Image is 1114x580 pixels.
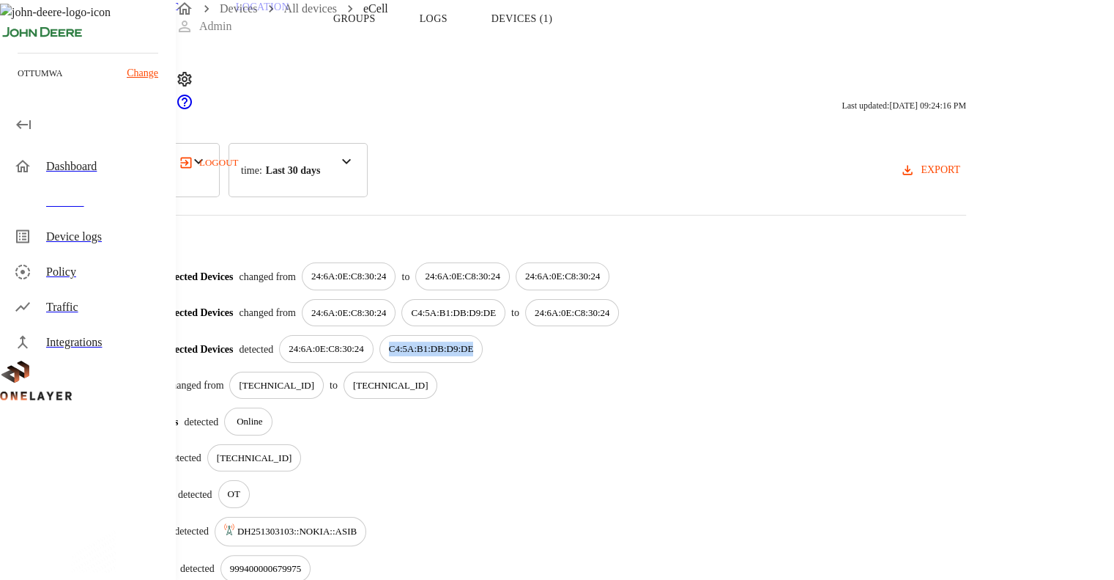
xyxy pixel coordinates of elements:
[199,18,231,35] p: Admin
[151,342,233,357] p: Connected Devices
[230,562,302,576] p: 999400000679975
[217,451,292,466] p: [TECHNICAL_ID]
[535,306,610,320] p: 24:6A:0E:C8:30:24
[239,378,314,393] p: [TECHNICAL_ID]
[180,561,215,576] p: detected
[174,524,209,539] p: detected
[167,450,201,466] p: detected
[178,487,212,502] p: detected
[151,269,233,285] p: Connected Devices
[176,151,244,175] button: logout
[401,269,409,285] p: to
[239,342,274,357] p: detected
[228,487,240,502] p: OT
[167,378,223,393] p: changed from
[353,378,428,393] p: [TECHNICAL_ID]
[311,306,387,320] p: 24:6A:0E:C8:30:24
[425,269,500,284] p: 24:6A:0E:C8:30:24
[311,269,387,284] p: 24:6A:0E:C8:30:24
[239,269,296,285] p: changed from
[176,151,1114,175] a: logout
[237,414,262,429] p: Online
[284,2,337,15] a: All devices
[389,342,474,356] p: C4:5A:B1:DB:D9:DE
[525,269,601,284] p: 24:6A:0E:C8:30:24
[289,342,364,356] p: 24:6A:0E:C8:30:24
[184,414,218,430] p: detected
[411,306,496,320] p: C4:5A:B1:DB:D9:DE
[37,233,966,251] p: 9 results
[151,305,233,320] p: Connected Devices
[176,100,193,113] span: Support Portal
[330,378,338,393] p: to
[220,2,258,15] a: Devices
[176,100,193,113] a: onelayer-support
[237,524,357,539] p: DH251303103::NOKIA::ASIB
[511,305,519,320] p: to
[239,305,296,320] p: changed from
